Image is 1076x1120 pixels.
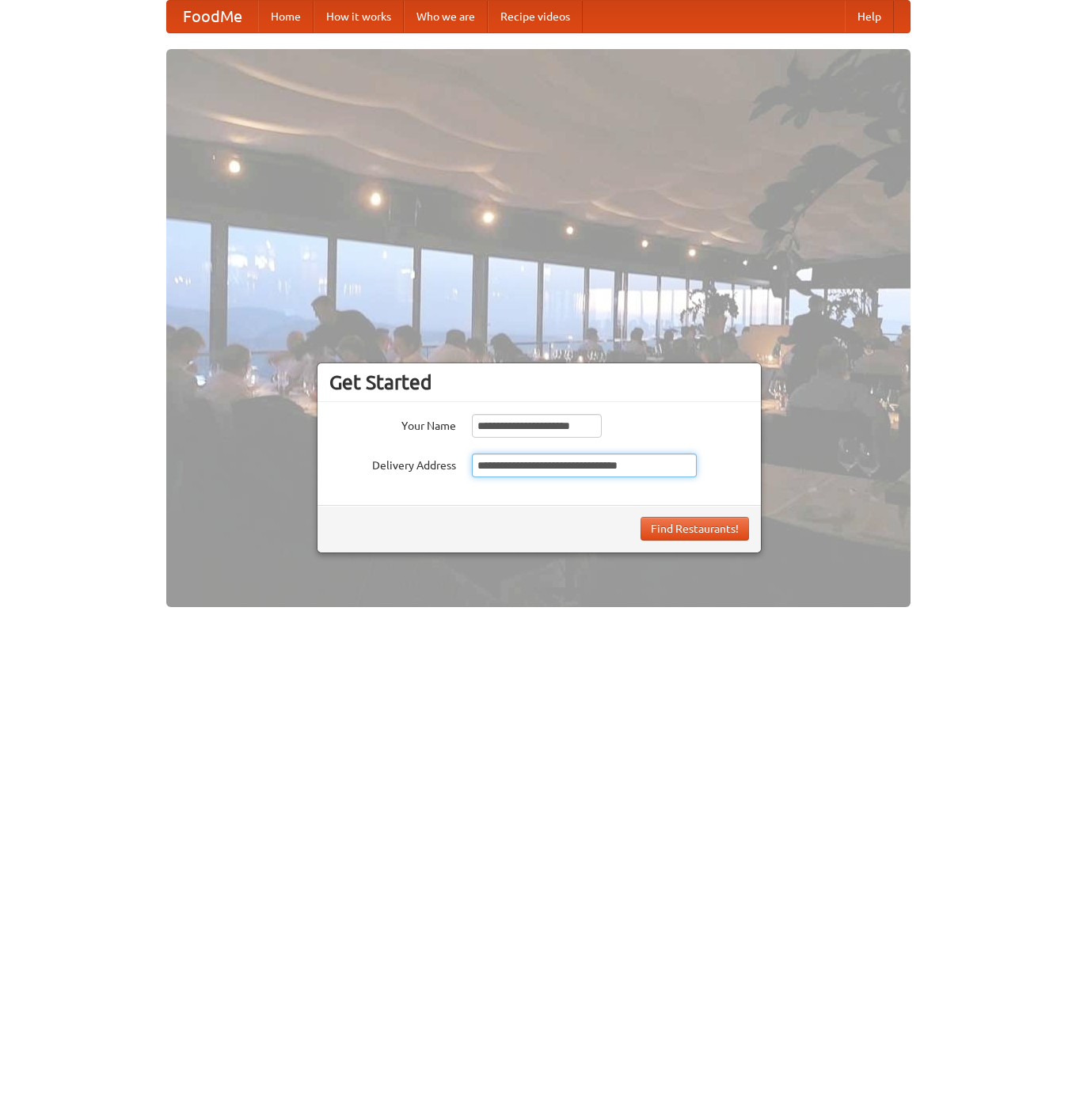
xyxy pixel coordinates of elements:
a: How it works [314,1,404,32]
a: Who we are [404,1,488,32]
h3: Get Started [329,370,749,394]
label: Your Name [329,414,456,434]
button: Find Restaurants! [641,517,749,541]
a: Recipe videos [488,1,583,32]
label: Delivery Address [329,454,456,473]
a: FoodMe [167,1,258,32]
a: Home [258,1,314,32]
a: Help [845,1,894,32]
